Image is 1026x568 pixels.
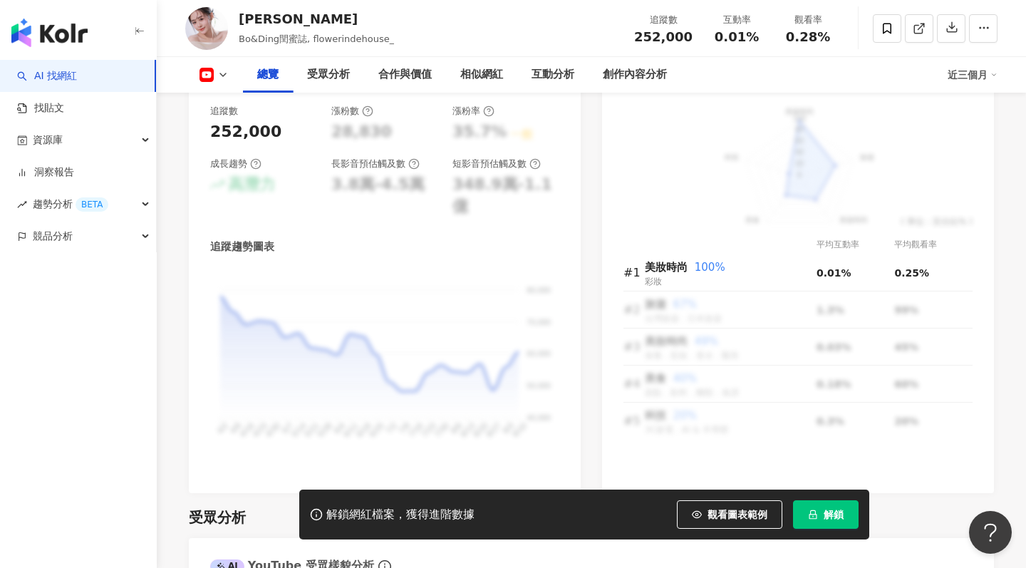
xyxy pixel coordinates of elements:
span: 彩妝 [645,277,662,286]
div: 互動率 [710,13,764,27]
div: [PERSON_NAME] [239,10,394,28]
div: #1 [623,264,645,282]
button: 解鎖 [793,500,859,529]
span: Bo&Ding閏蜜誌, flowerindehouse_ [239,33,394,44]
div: 受眾分析 [307,66,350,83]
div: 追蹤數 [210,105,238,118]
span: 解鎖 [824,509,844,520]
span: 0.28% [786,30,830,44]
span: 資源庫 [33,124,63,156]
div: 觀看率 [781,13,835,27]
div: 長影音預估觸及數 [331,158,420,170]
button: 觀看圖表範例 [677,500,782,529]
span: 252,000 [634,29,693,44]
a: 洞察報告 [17,165,74,180]
div: 互動分析 [532,66,574,83]
div: 追蹤趨勢圖表 [210,239,274,254]
div: 解鎖網紅檔案，獲得進階數據 [326,507,475,522]
div: BETA [76,197,108,212]
span: 0.01% [817,267,851,279]
span: 0.01% [715,30,759,44]
div: 總覽 [257,66,279,83]
div: 近三個月 [948,63,997,86]
span: 美妝時尚 [645,261,688,274]
span: rise [17,200,27,210]
div: 成長趨勢 [210,158,261,170]
div: 追蹤數 [634,13,693,27]
span: 觀看圖表範例 [708,509,767,520]
div: 平均觀看率 [894,238,973,252]
span: 0.25% [894,267,929,279]
img: KOL Avatar [185,7,228,50]
div: 漲粉數 [331,105,373,118]
div: 創作內容分析 [603,66,667,83]
div: 合作與價值 [378,66,432,83]
span: 趨勢分析 [33,188,108,220]
span: 競品分析 [33,220,73,252]
div: 漲粉率 [452,105,494,118]
div: 平均互動率 [817,238,895,252]
div: 短影音預估觸及數 [452,158,541,170]
span: lock [808,510,818,520]
div: 252,000 [210,121,281,143]
a: searchAI 找網紅 [17,69,77,83]
a: 找貼文 [17,101,64,115]
span: 100% [695,261,725,274]
img: logo [11,19,88,47]
div: 相似網紅 [460,66,503,83]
